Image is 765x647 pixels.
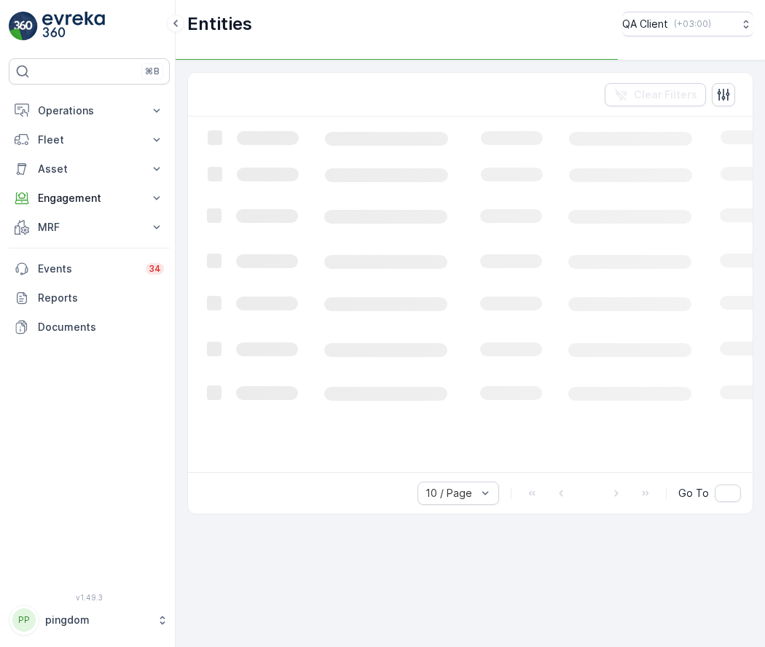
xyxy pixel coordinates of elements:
[605,83,706,106] button: Clear Filters
[634,87,697,102] p: Clear Filters
[38,191,141,205] p: Engagement
[145,66,160,77] p: ⌘B
[187,12,252,36] p: Entities
[622,17,668,31] p: QA Client
[9,154,170,184] button: Asset
[9,605,170,635] button: PPpingdom
[38,103,141,118] p: Operations
[9,125,170,154] button: Fleet
[38,220,141,235] p: MRF
[38,291,164,305] p: Reports
[678,486,709,501] span: Go To
[9,313,170,342] a: Documents
[674,18,711,30] p: ( +03:00 )
[9,213,170,242] button: MRF
[42,12,105,41] img: logo_light-DOdMpM7g.png
[9,12,38,41] img: logo
[12,608,36,632] div: PP
[38,162,141,176] p: Asset
[149,263,161,275] p: 34
[9,96,170,125] button: Operations
[9,184,170,213] button: Engagement
[38,133,141,147] p: Fleet
[9,283,170,313] a: Reports
[9,593,170,602] span: v 1.49.3
[38,262,137,276] p: Events
[9,254,170,283] a: Events34
[622,12,753,36] button: QA Client(+03:00)
[45,613,149,627] p: pingdom
[38,320,164,334] p: Documents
